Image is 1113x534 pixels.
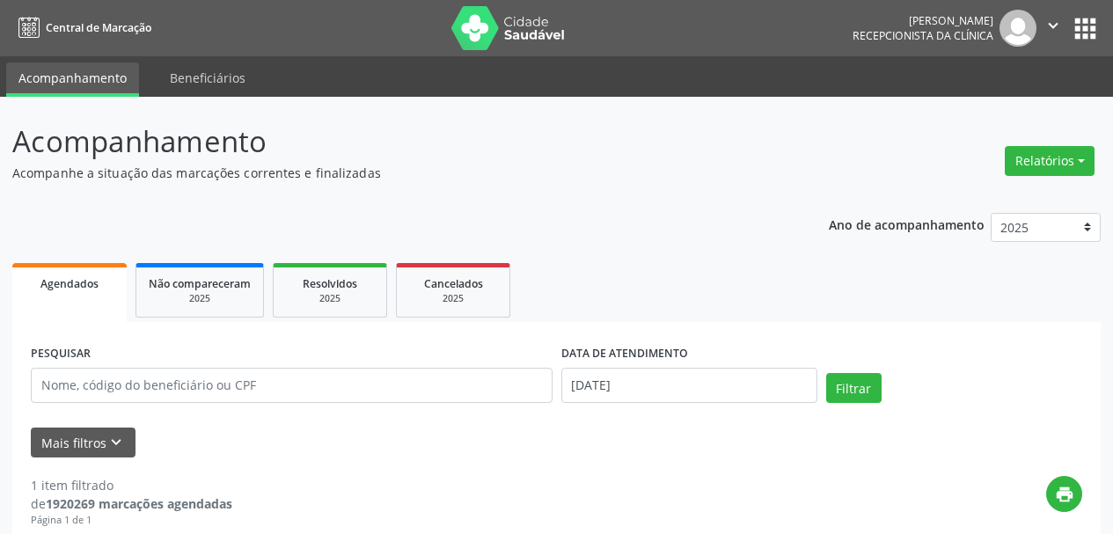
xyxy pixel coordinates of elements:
[31,513,232,528] div: Página 1 de 1
[31,428,135,458] button: Mais filtroskeyboard_arrow_down
[31,368,553,403] input: Nome, código do beneficiário ou CPF
[1043,16,1063,35] i: 
[286,292,374,305] div: 2025
[6,62,139,97] a: Acompanhamento
[424,276,483,291] span: Cancelados
[31,476,232,494] div: 1 item filtrado
[12,13,151,42] a: Central de Marcação
[1005,146,1095,176] button: Relatórios
[12,164,774,182] p: Acompanhe a situação das marcações correntes e finalizadas
[157,62,258,93] a: Beneficiários
[46,20,151,35] span: Central de Marcação
[561,368,817,403] input: Selecione um intervalo
[561,340,688,368] label: DATA DE ATENDIMENTO
[106,433,126,452] i: keyboard_arrow_down
[303,276,357,291] span: Resolvidos
[31,494,232,513] div: de
[40,276,99,291] span: Agendados
[149,276,251,291] span: Não compareceram
[31,340,91,368] label: PESQUISAR
[853,28,993,43] span: Recepcionista da clínica
[829,213,985,235] p: Ano de acompanhamento
[1036,10,1070,47] button: 
[1000,10,1036,47] img: img
[1070,13,1101,44] button: apps
[1046,476,1082,512] button: print
[826,373,882,403] button: Filtrar
[853,13,993,28] div: [PERSON_NAME]
[1055,485,1074,504] i: print
[409,292,497,305] div: 2025
[46,495,232,512] strong: 1920269 marcações agendadas
[12,120,774,164] p: Acompanhamento
[149,292,251,305] div: 2025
